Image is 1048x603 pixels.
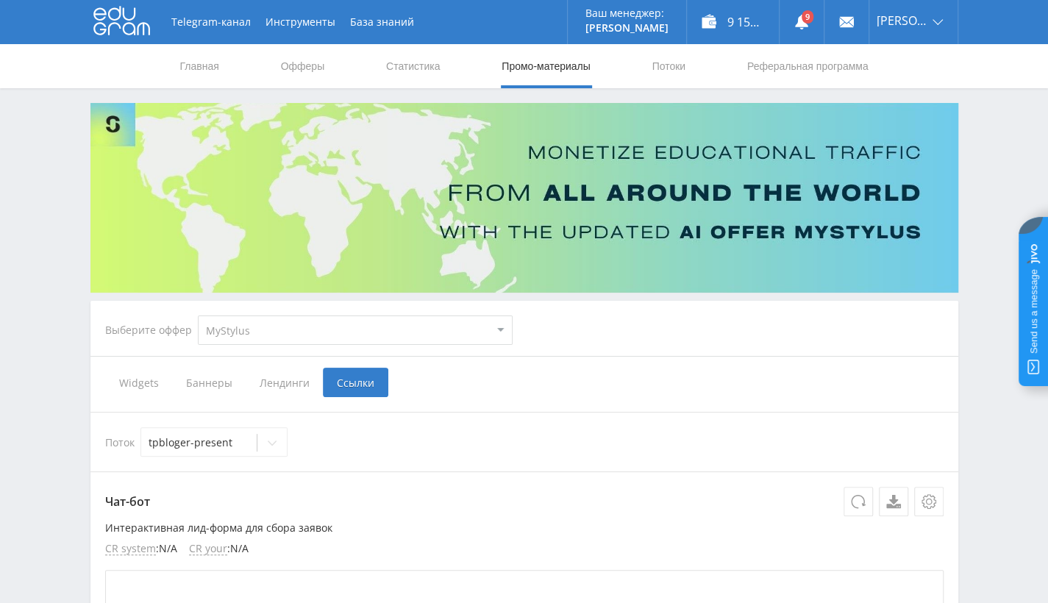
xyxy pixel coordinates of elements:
li: : N/A [105,543,177,555]
p: Интерактивная лид-форма для сбора заявок [105,522,944,534]
span: Ссылки [323,368,388,397]
a: Главная [179,44,221,88]
button: Настройки [914,487,944,516]
a: Скачать [879,487,908,516]
span: Баннеры [172,368,246,397]
a: Офферы [279,44,327,88]
span: Widgets [105,368,172,397]
li: : N/A [189,543,249,555]
p: Чат-бот [105,487,944,516]
button: Обновить [844,487,873,516]
p: Ваш менеджер: [585,7,669,19]
a: Реферальная программа [746,44,870,88]
a: Статистика [385,44,442,88]
img: Banner [90,103,958,293]
span: CR system [105,543,156,555]
p: [PERSON_NAME] [585,22,669,34]
div: Поток [105,427,944,457]
span: Лендинги [246,368,323,397]
a: Потоки [650,44,687,88]
span: CR your [189,543,227,555]
a: Промо-материалы [500,44,591,88]
div: Выберите оффер [105,324,198,336]
span: [PERSON_NAME] [877,15,928,26]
